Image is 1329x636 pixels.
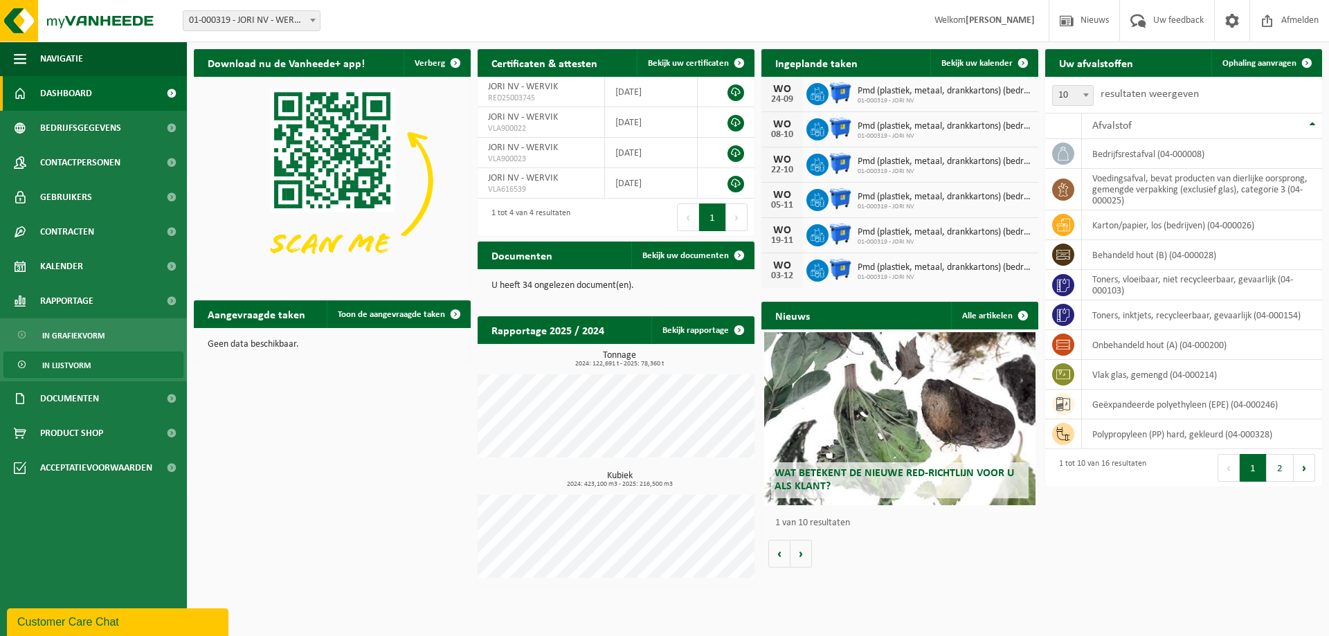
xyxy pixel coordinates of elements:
div: 19-11 [768,236,796,246]
img: WB-1100-HPE-BE-01 [829,116,852,140]
span: Dashboard [40,76,92,111]
span: 01-000319 - JORI NV [858,132,1031,140]
span: Contactpersonen [40,145,120,180]
div: WO [768,190,796,201]
td: [DATE] [605,168,698,199]
span: Contracten [40,215,94,249]
span: VLA900023 [488,154,594,165]
button: Previous [1218,454,1240,482]
div: WO [768,119,796,130]
span: Pmd (plastiek, metaal, drankkartons) (bedrijven) [858,192,1031,203]
img: WB-1100-HPE-BE-01 [829,222,852,246]
span: 2024: 423,100 m3 - 2025: 216,500 m3 [485,481,754,488]
span: Bekijk uw documenten [642,251,729,260]
h2: Nieuws [761,302,824,329]
td: [DATE] [605,107,698,138]
span: Bekijk uw kalender [941,59,1013,68]
span: Bedrijfsgegevens [40,111,121,145]
h2: Certificaten & attesten [478,49,611,76]
td: [DATE] [605,77,698,107]
h2: Uw afvalstoffen [1045,49,1147,76]
td: vlak glas, gemengd (04-000214) [1082,360,1322,390]
td: karton/papier, los (bedrijven) (04-000026) [1082,210,1322,240]
img: WB-1100-HPE-BE-01 [829,152,852,175]
span: Pmd (plastiek, metaal, drankkartons) (bedrijven) [858,227,1031,238]
a: Bekijk uw certificaten [637,49,753,77]
div: 08-10 [768,130,796,140]
img: WB-1100-HPE-BE-01 [829,81,852,105]
td: geëxpandeerde polyethyleen (EPE) (04-000246) [1082,390,1322,419]
h3: Tonnage [485,351,754,367]
span: Acceptatievoorwaarden [40,451,152,485]
span: 2024: 122,691 t - 2025: 78,360 t [485,361,754,367]
span: JORI NV - WERVIK [488,82,558,92]
span: In lijstvorm [42,352,91,379]
td: toners, inktjets, recycleerbaar, gevaarlijk (04-000154) [1082,300,1322,330]
td: bedrijfsrestafval (04-000008) [1082,139,1322,169]
h2: Download nu de Vanheede+ app! [194,49,379,76]
button: Vorige [768,540,790,567]
button: 2 [1267,454,1294,482]
span: Pmd (plastiek, metaal, drankkartons) (bedrijven) [858,156,1031,167]
span: Pmd (plastiek, metaal, drankkartons) (bedrijven) [858,262,1031,273]
a: Ophaling aanvragen [1211,49,1321,77]
span: JORI NV - WERVIK [488,173,558,183]
p: Geen data beschikbaar. [208,340,457,349]
button: 1 [1240,454,1267,482]
button: Next [1294,454,1315,482]
button: Volgende [790,540,812,567]
div: 03-12 [768,271,796,281]
button: Next [726,203,748,231]
h2: Aangevraagde taken [194,300,319,327]
a: Wat betekent de nieuwe RED-richtlijn voor u als klant? [764,332,1036,505]
a: In grafiekvorm [3,322,183,348]
div: WO [768,84,796,95]
a: Bekijk rapportage [651,316,753,344]
span: JORI NV - WERVIK [488,143,558,153]
span: 01-000319 - JORI NV - WERVIK [183,11,320,30]
button: Verberg [404,49,469,77]
h2: Rapportage 2025 / 2024 [478,316,618,343]
td: behandeld hout (B) (04-000028) [1082,240,1322,270]
span: Afvalstof [1092,120,1132,131]
iframe: chat widget [7,606,231,636]
p: 1 van 10 resultaten [775,518,1031,528]
span: Wat betekent de nieuwe RED-richtlijn voor u als klant? [775,468,1014,492]
span: Kalender [40,249,83,284]
span: 01-000319 - JORI NV [858,273,1031,282]
div: 24-09 [768,95,796,105]
span: 01-000319 - JORI NV [858,238,1031,246]
h2: Documenten [478,242,566,269]
div: 1 tot 10 van 16 resultaten [1052,453,1146,483]
div: 1 tot 4 van 4 resultaten [485,202,570,233]
a: In lijstvorm [3,352,183,378]
div: WO [768,260,796,271]
span: VLA900022 [488,123,594,134]
div: WO [768,225,796,236]
span: 01-000319 - JORI NV [858,97,1031,105]
span: Rapportage [40,284,93,318]
span: In grafiekvorm [42,322,105,349]
td: [DATE] [605,138,698,168]
strong: [PERSON_NAME] [966,15,1035,26]
div: 05-11 [768,201,796,210]
td: polypropyleen (PP) hard, gekleurd (04-000328) [1082,419,1322,449]
td: onbehandeld hout (A) (04-000200) [1082,330,1322,360]
span: Ophaling aanvragen [1222,59,1296,68]
a: Alle artikelen [951,302,1037,329]
div: WO [768,154,796,165]
span: Toon de aangevraagde taken [338,310,445,319]
h2: Ingeplande taken [761,49,871,76]
div: 22-10 [768,165,796,175]
span: JORI NV - WERVIK [488,112,558,122]
span: Documenten [40,381,99,416]
span: RED25003745 [488,93,594,104]
span: 10 [1052,85,1094,106]
span: Bekijk uw certificaten [648,59,729,68]
img: Download de VHEPlus App [194,77,471,284]
p: U heeft 34 ongelezen document(en). [491,281,741,291]
button: 1 [699,203,726,231]
td: voedingsafval, bevat producten van dierlijke oorsprong, gemengde verpakking (exclusief glas), cat... [1082,169,1322,210]
span: Navigatie [40,42,83,76]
